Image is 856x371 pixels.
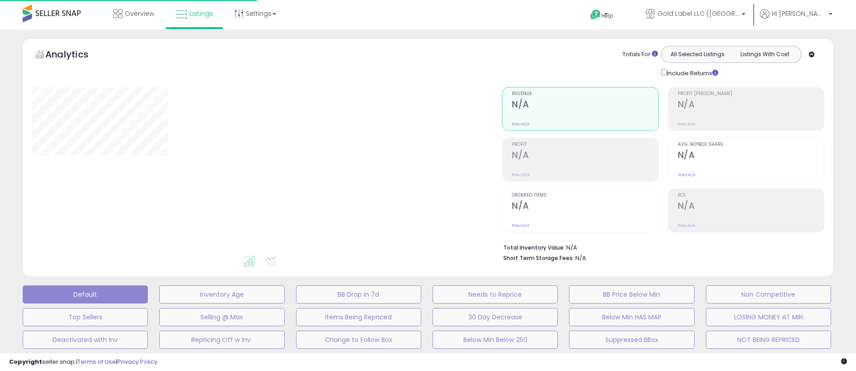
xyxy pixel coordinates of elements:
span: N/A [575,254,586,262]
h2: N/A [512,201,658,213]
a: Terms of Use [78,357,116,366]
button: Deactivated with Inv [23,331,148,349]
button: Items Being Repriced [296,308,421,326]
small: Prev: N/A [678,223,695,228]
a: Hi [PERSON_NAME] [760,9,832,29]
a: Privacy Policy [117,357,157,366]
button: Default [23,285,148,304]
b: Short Term Storage Fees: [503,254,574,262]
button: Selling @ Max [159,308,284,326]
button: BB Drop in 7d [296,285,421,304]
button: LOSING MONEY AT MIN [706,308,831,326]
button: NOT BEING REPRICED [706,331,831,349]
span: Profit [PERSON_NAME] [678,92,824,96]
h2: N/A [678,99,824,111]
b: Total Inventory Value: [503,244,565,251]
button: Non Competitive [706,285,831,304]
span: Listings [190,9,213,18]
small: Prev: N/A [512,172,530,178]
h5: Analytics [45,48,106,63]
small: Prev: N/A [512,121,530,127]
button: All Selected Listings [664,48,731,60]
button: Inventory Age [159,285,284,304]
div: Include Returns [654,67,729,78]
strong: Copyright [9,357,42,366]
button: BB Price Below Min [569,285,694,304]
li: N/A [503,241,817,252]
button: Below Min Below 250 [433,331,558,349]
span: Profit [512,142,658,147]
span: Revenue [512,92,658,96]
span: Help [601,12,613,19]
button: Needs to Reprice [433,285,558,304]
button: Change to Follow Box [296,331,421,349]
button: Below Min HAS MAP [569,308,694,326]
small: Prev: N/A [678,172,695,178]
button: Repricing Off w Inv. [159,331,284,349]
button: Suppressed BBox [569,331,694,349]
button: Top Sellers [23,308,148,326]
span: Gold Label LLC ([GEOGRAPHIC_DATA]) [657,9,739,18]
small: Prev: N/A [678,121,695,127]
span: Overview [125,9,154,18]
a: Help [583,2,631,29]
span: ROI [678,193,824,198]
span: Hi [PERSON_NAME] [772,9,826,18]
i: Get Help [590,9,601,20]
h2: N/A [512,99,658,111]
span: Avg. Buybox Share [678,142,824,147]
div: seller snap | | [9,358,157,366]
h2: N/A [678,150,824,162]
h2: N/A [678,201,824,213]
div: Totals For [623,50,658,59]
button: 30 Day Decrease [433,308,558,326]
h2: N/A [512,150,658,162]
span: Ordered Items [512,193,658,198]
small: Prev: N/A [512,223,530,228]
button: Listings With Cost [731,48,798,60]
